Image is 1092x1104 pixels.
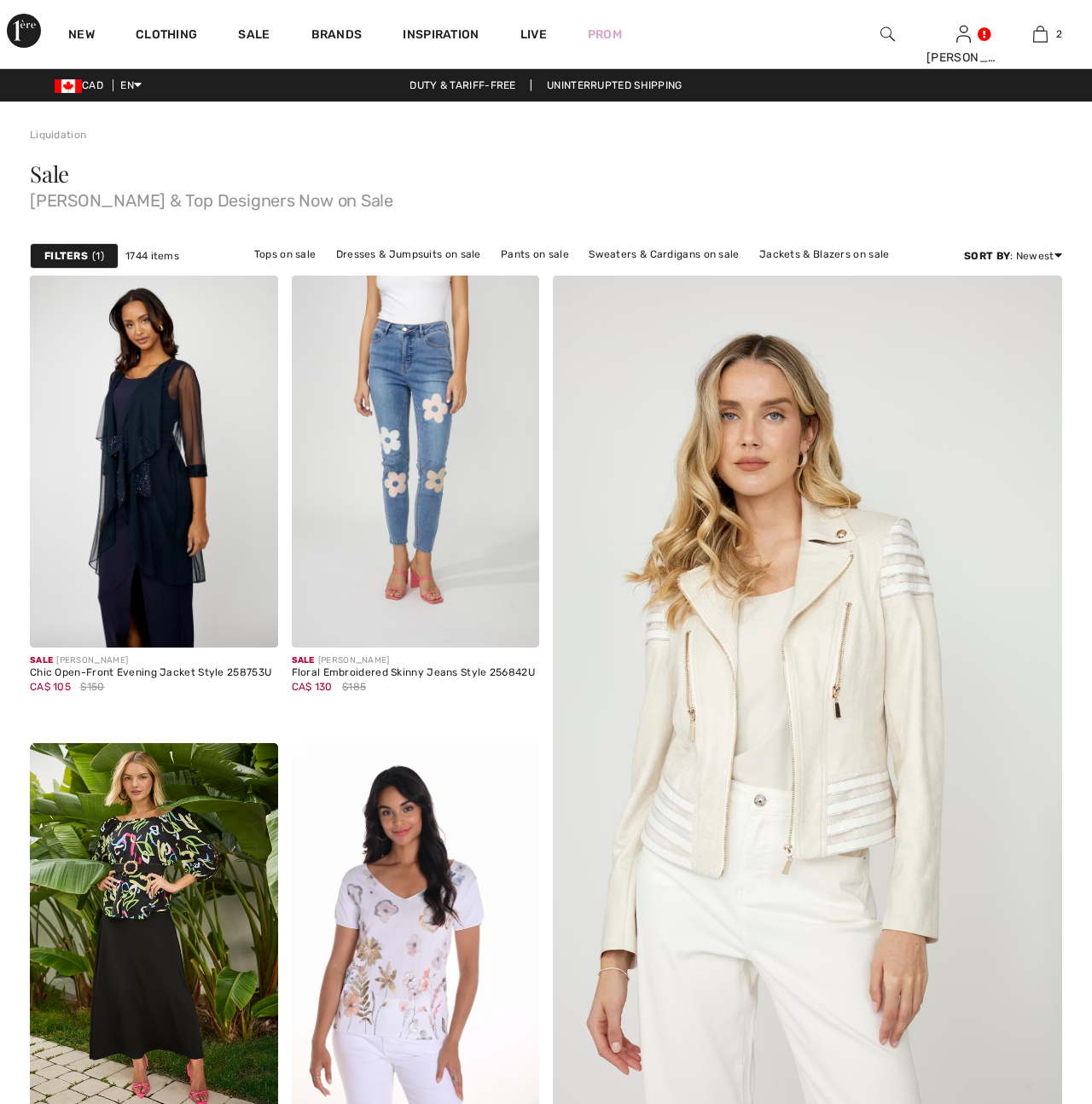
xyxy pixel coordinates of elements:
a: Sign In [956,26,971,42]
div: [PERSON_NAME] [30,654,271,667]
a: Pants on sale [492,243,578,265]
a: Prom [588,26,622,44]
span: $150 [80,679,104,694]
a: Brands [311,27,363,45]
img: 1ère Avenue [7,14,41,48]
span: EN [120,79,142,91]
a: Outerwear on sale [561,265,671,288]
div: [PERSON_NAME] [292,654,536,667]
a: 2 [1002,24,1077,44]
a: Dresses & Jumpsuits on sale [328,243,490,265]
span: [PERSON_NAME] & Top Designers Now on Sale [30,185,1062,209]
img: Floral Embroidered Skinny Jeans Style 256842U. Blue [292,276,540,648]
span: CA$ 130 [292,681,333,693]
a: Jackets & Blazers on sale [751,243,898,265]
a: New [68,27,95,45]
a: Sale [238,27,270,45]
span: $185 [342,679,366,694]
a: Clothing [136,27,197,45]
div: : Newest [964,248,1062,264]
img: Chic Open-Front Evening Jacket Style 258753U. Navy [30,276,278,648]
img: My Bag [1033,24,1048,44]
span: Sale [30,159,69,189]
div: [PERSON_NAME] [926,49,1002,67]
span: CA$ 105 [30,681,71,693]
img: Canadian Dollar [55,79,82,93]
a: Live [520,26,547,44]
span: Inspiration [403,27,479,45]
a: Liquidation [30,129,86,141]
span: 1744 items [125,248,179,264]
strong: Filters [44,248,88,264]
span: 1 [92,248,104,264]
img: search the website [880,24,895,44]
img: My Info [956,24,971,44]
span: Sale [30,655,53,665]
a: Skirts on sale [473,265,557,288]
div: Chic Open-Front Evening Jacket Style 258753U [30,667,271,679]
span: Sale [292,655,315,665]
a: Edgy Biker Jacket Style 256770U. Off White [553,276,1062,1040]
span: CAD [55,79,110,91]
strong: Sort By [964,250,1010,262]
div: Floral Embroidered Skinny Jeans Style 256842U [292,667,536,679]
a: Sweaters & Cardigans on sale [580,243,747,265]
a: Tops on sale [246,243,325,265]
span: 2 [1056,26,1062,42]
